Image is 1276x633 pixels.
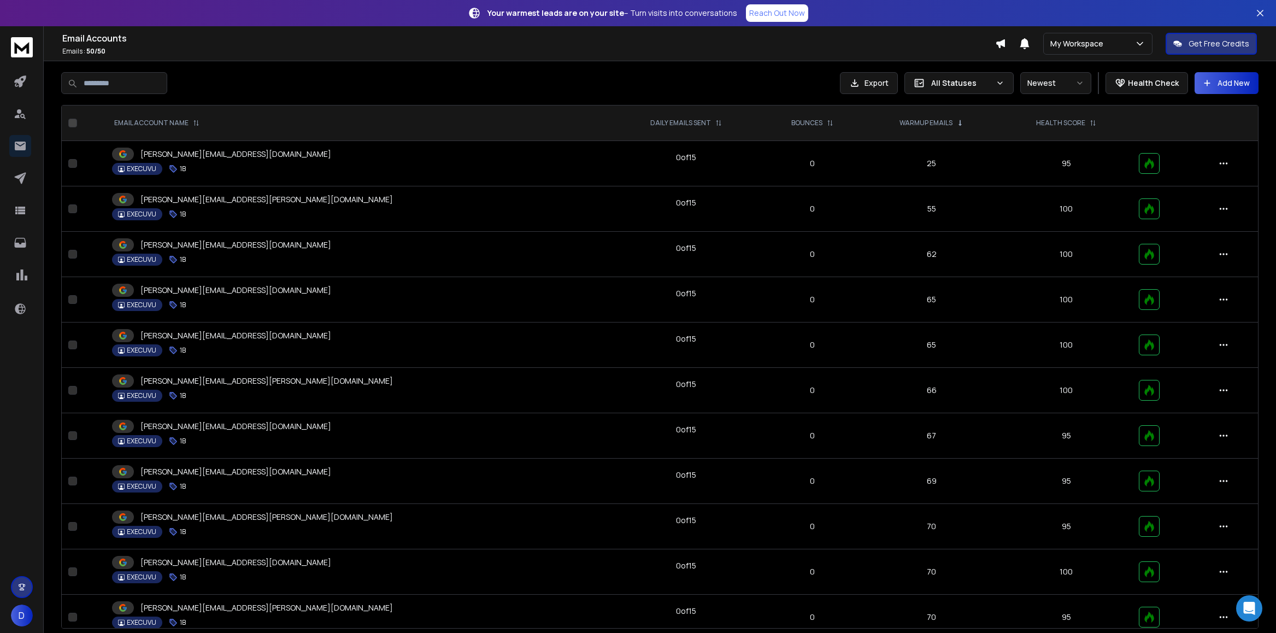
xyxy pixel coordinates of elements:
td: 69 [863,459,1001,504]
td: 66 [863,368,1001,413]
td: 62 [863,232,1001,277]
button: Add New [1195,72,1259,94]
p: WARMUP EMAILS [899,119,952,127]
td: 100 [1001,232,1132,277]
span: 50 / 50 [86,46,105,56]
td: 70 [863,504,1001,549]
p: EXECUVU [127,346,156,355]
p: EXECUVU [127,165,156,173]
p: [PERSON_NAME][EMAIL_ADDRESS][DOMAIN_NAME] [140,557,331,568]
img: logo [11,37,33,57]
p: 1B [180,618,186,627]
div: 0 of 15 [676,333,696,344]
p: 0 [768,566,856,577]
div: 0 of 15 [676,288,696,299]
p: 0 [768,249,856,260]
p: Reach Out Now [749,8,805,19]
p: 0 [768,294,856,305]
button: Export [840,72,898,94]
p: 1B [180,391,186,400]
p: [PERSON_NAME][EMAIL_ADDRESS][PERSON_NAME][DOMAIN_NAME] [140,602,393,613]
div: 0 of 15 [676,606,696,617]
p: EXECUVU [127,437,156,446]
p: 0 [768,612,856,623]
p: 0 [768,385,856,396]
td: 25 [863,141,1001,186]
div: 0 of 15 [676,197,696,208]
div: Open Intercom Messenger [1236,595,1262,622]
p: 0 [768,339,856,350]
td: 100 [1001,186,1132,232]
td: 100 [1001,277,1132,323]
p: 1B [180,210,186,219]
p: Emails : [62,47,995,56]
p: EXECUVU [127,573,156,582]
button: Get Free Credits [1166,33,1257,55]
td: 95 [1001,413,1132,459]
button: Health Check [1106,72,1188,94]
td: 67 [863,413,1001,459]
p: – Turn visits into conversations [487,8,737,19]
p: BOUNCES [791,119,822,127]
td: 95 [1001,504,1132,549]
p: 1B [180,573,186,582]
p: 1B [180,437,186,446]
a: Reach Out Now [746,4,808,22]
div: 0 of 15 [676,560,696,571]
p: 0 [768,476,856,487]
p: 0 [768,430,856,441]
p: 0 [768,158,856,169]
td: 95 [1001,141,1132,186]
p: 0 [768,521,856,532]
p: Get Free Credits [1189,38,1249,49]
div: EMAIL ACCOUNT NAME [114,119,199,127]
p: 0 [768,203,856,214]
td: 55 [863,186,1001,232]
p: All Statuses [931,78,991,89]
p: EXECUVU [127,210,156,219]
p: EXECUVU [127,527,156,536]
button: D [11,605,33,626]
p: [PERSON_NAME][EMAIL_ADDRESS][PERSON_NAME][DOMAIN_NAME] [140,512,393,523]
div: 0 of 15 [676,515,696,526]
p: [PERSON_NAME][EMAIL_ADDRESS][PERSON_NAME][DOMAIN_NAME] [140,194,393,205]
strong: Your warmest leads are on your site [487,8,624,18]
td: 100 [1001,323,1132,368]
p: DAILY EMAILS SENT [650,119,711,127]
p: EXECUVU [127,255,156,264]
p: 1B [180,346,186,355]
p: 1B [180,165,186,173]
div: 0 of 15 [676,424,696,435]
p: Health Check [1128,78,1179,89]
div: 0 of 15 [676,243,696,254]
td: 95 [1001,459,1132,504]
p: EXECUVU [127,391,156,400]
p: [PERSON_NAME][EMAIL_ADDRESS][DOMAIN_NAME] [140,466,331,477]
p: [PERSON_NAME][EMAIL_ADDRESS][DOMAIN_NAME] [140,285,331,296]
p: [PERSON_NAME][EMAIL_ADDRESS][DOMAIN_NAME] [140,239,331,250]
p: EXECUVU [127,482,156,491]
p: [PERSON_NAME][EMAIL_ADDRESS][DOMAIN_NAME] [140,421,331,432]
h1: Email Accounts [62,32,995,45]
div: 0 of 15 [676,470,696,480]
div: 0 of 15 [676,379,696,390]
td: 65 [863,277,1001,323]
p: [PERSON_NAME][EMAIL_ADDRESS][DOMAIN_NAME] [140,330,331,341]
p: HEALTH SCORE [1036,119,1085,127]
p: EXECUVU [127,618,156,627]
p: 1B [180,482,186,491]
td: 100 [1001,368,1132,413]
td: 100 [1001,549,1132,595]
button: Newest [1020,72,1091,94]
p: 1B [180,255,186,264]
p: [PERSON_NAME][EMAIL_ADDRESS][PERSON_NAME][DOMAIN_NAME] [140,376,393,386]
div: 0 of 15 [676,152,696,163]
p: [PERSON_NAME][EMAIL_ADDRESS][DOMAIN_NAME] [140,149,331,160]
p: 1B [180,527,186,536]
td: 70 [863,549,1001,595]
td: 65 [863,323,1001,368]
p: 1B [180,301,186,309]
p: EXECUVU [127,301,156,309]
